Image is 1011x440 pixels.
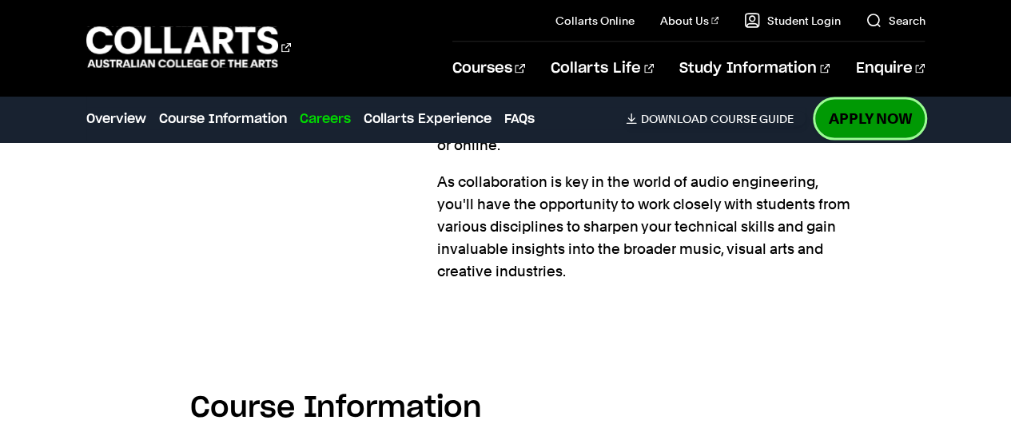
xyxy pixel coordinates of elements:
[86,109,146,129] a: Overview
[679,42,830,95] a: Study Information
[86,25,291,70] div: Go to homepage
[504,109,535,129] a: FAQs
[437,171,854,283] p: As collaboration is key in the world of audio engineering, you'll have the opportunity to work cl...
[744,13,840,29] a: Student Login
[815,100,925,137] a: Apply Now
[364,109,492,129] a: Collarts Experience
[640,112,707,126] span: Download
[452,42,525,95] a: Courses
[626,112,806,126] a: DownloadCourse Guide
[159,109,287,129] a: Course Information
[855,42,925,95] a: Enquire
[190,390,822,426] h2: Course Information
[300,109,351,129] a: Careers
[551,42,654,95] a: Collarts Life
[866,13,925,29] a: Search
[555,13,635,29] a: Collarts Online
[660,13,719,29] a: About Us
